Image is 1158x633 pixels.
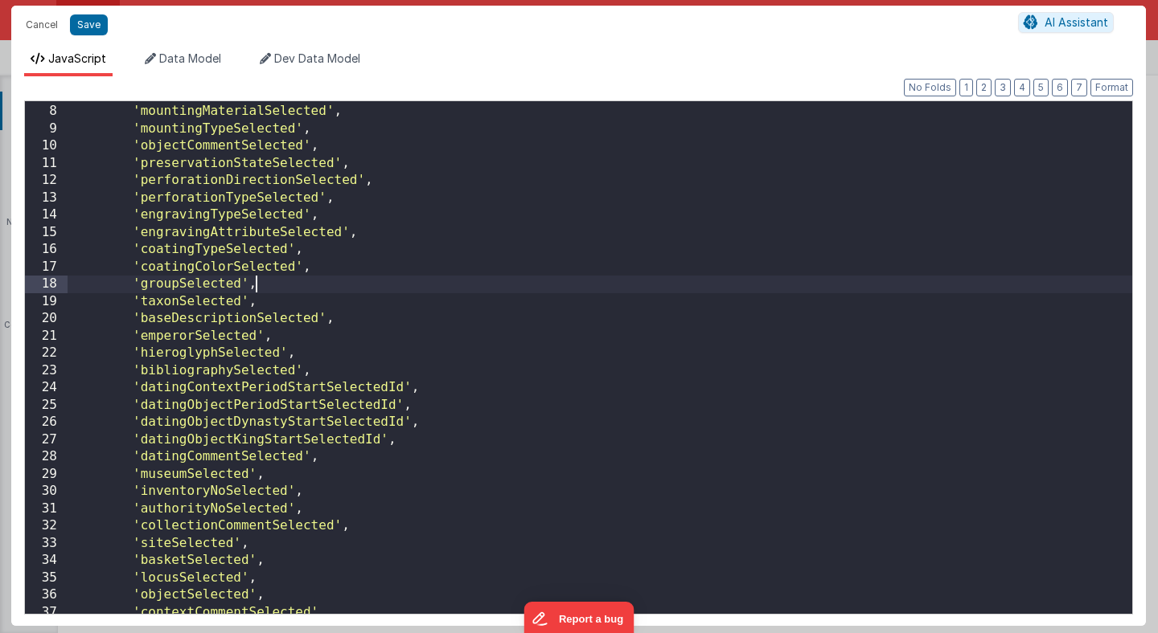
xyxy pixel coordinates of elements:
button: Cancel [18,14,66,36]
span: JavaScript [48,51,106,65]
span: Data Model [159,51,221,65]
div: 15 [25,224,68,242]
div: 24 [25,379,68,397]
button: 6 [1052,79,1068,96]
div: 35 [25,570,68,587]
div: 32 [25,517,68,535]
div: 18 [25,276,68,293]
div: 20 [25,310,68,328]
button: Save [70,14,108,35]
div: 14 [25,206,68,224]
div: 16 [25,241,68,259]
div: 36 [25,586,68,604]
div: 9 [25,120,68,138]
button: 2 [976,79,992,96]
button: 7 [1071,79,1087,96]
div: 37 [25,604,68,622]
div: 21 [25,328,68,345]
div: 30 [25,483,68,500]
div: 10 [25,137,68,155]
div: 12 [25,172,68,190]
div: 27 [25,431,68,449]
button: No Folds [904,79,956,96]
span: AI Assistant [1045,15,1108,29]
div: 22 [25,345,68,362]
div: 34 [25,552,68,570]
div: 25 [25,397,68,415]
button: 4 [1014,79,1030,96]
button: 5 [1033,79,1049,96]
div: 8 [25,103,68,120]
button: 3 [995,79,1011,96]
div: 19 [25,293,68,311]
div: 28 [25,448,68,466]
div: 29 [25,466,68,484]
button: Format [1090,79,1133,96]
div: 13 [25,190,68,207]
span: Dev Data Model [274,51,360,65]
button: 1 [959,79,973,96]
button: AI Assistant [1018,12,1114,33]
div: 11 [25,155,68,173]
div: 31 [25,500,68,518]
div: 23 [25,362,68,380]
div: 33 [25,535,68,553]
div: 17 [25,259,68,276]
div: 26 [25,414,68,431]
